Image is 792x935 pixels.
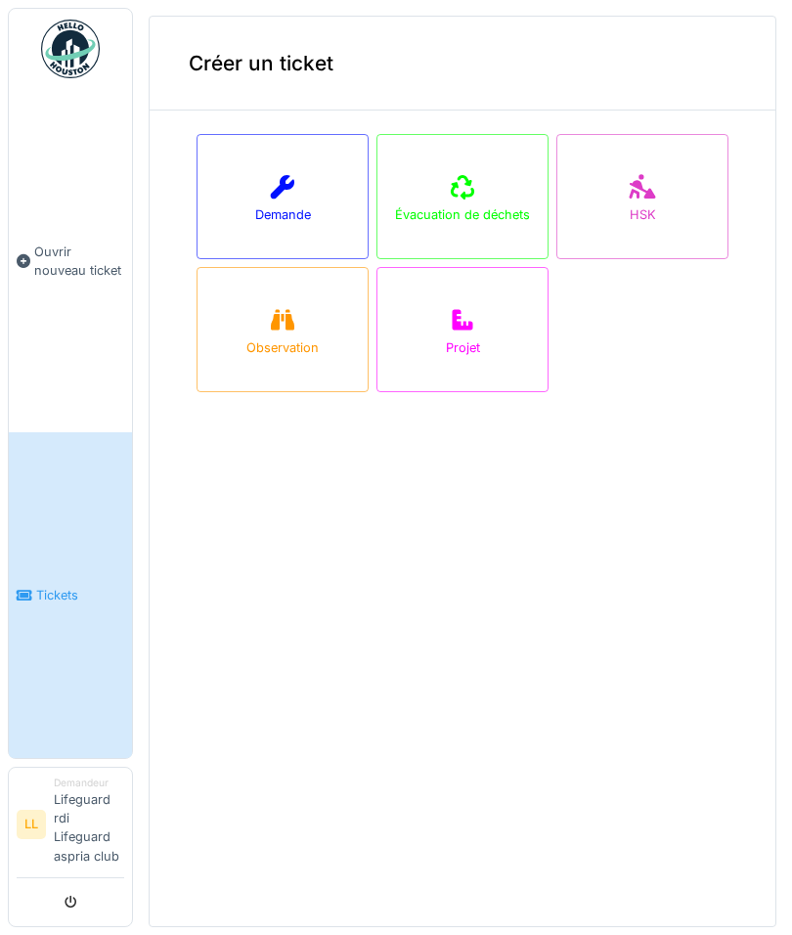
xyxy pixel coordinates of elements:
div: Demande [255,205,311,224]
li: LL [17,810,46,839]
div: Créer un ticket [150,17,775,111]
div: Projet [446,338,480,357]
span: Tickets [36,586,124,604]
img: Badge_color-CXgf-gQk.svg [41,20,100,78]
div: Observation [246,338,319,357]
div: HSK [630,205,656,224]
li: Lifeguard rdi Lifeguard aspria club [54,776,124,873]
div: Évacuation de déchets [395,205,530,224]
span: Ouvrir nouveau ticket [34,243,124,280]
a: Tickets [9,432,132,757]
a: LL DemandeurLifeguard rdi Lifeguard aspria club [17,776,124,878]
div: Demandeur [54,776,124,790]
a: Ouvrir nouveau ticket [9,89,132,432]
